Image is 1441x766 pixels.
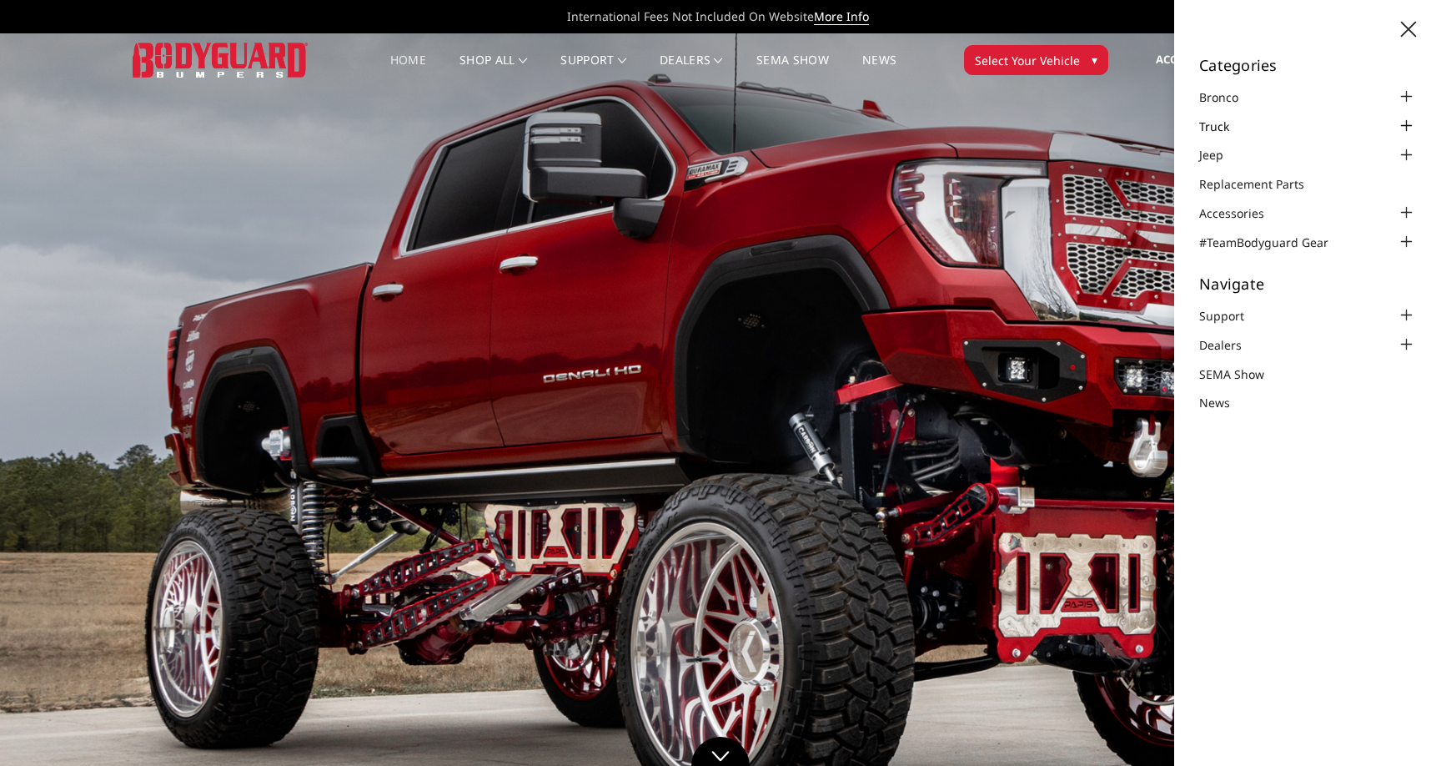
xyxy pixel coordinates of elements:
[1092,51,1097,68] span: ▾
[459,54,527,87] a: shop all
[1199,276,1416,291] h5: Navigate
[1199,118,1250,135] a: Truck
[1199,234,1349,251] a: #TeamBodyguard Gear
[756,54,829,87] a: SEMA Show
[1156,38,1209,83] a: Account
[862,54,896,87] a: News
[560,54,626,87] a: Support
[390,54,426,87] a: Home
[133,43,308,77] img: BODYGUARD BUMPERS
[1199,336,1263,354] a: Dealers
[1199,58,1416,73] h5: Categories
[1199,307,1265,325] a: Support
[1199,394,1251,411] a: News
[660,54,723,87] a: Dealers
[1199,88,1259,106] a: Bronco
[814,8,869,25] a: More Info
[964,45,1108,75] button: Select Your Vehicle
[1156,52,1209,67] span: Account
[975,52,1080,69] span: Select Your Vehicle
[1199,204,1285,222] a: Accessories
[1199,146,1244,164] a: Jeep
[691,737,750,766] a: Click to Down
[1199,175,1325,193] a: Replacement Parts
[1199,365,1285,383] a: SEMA Show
